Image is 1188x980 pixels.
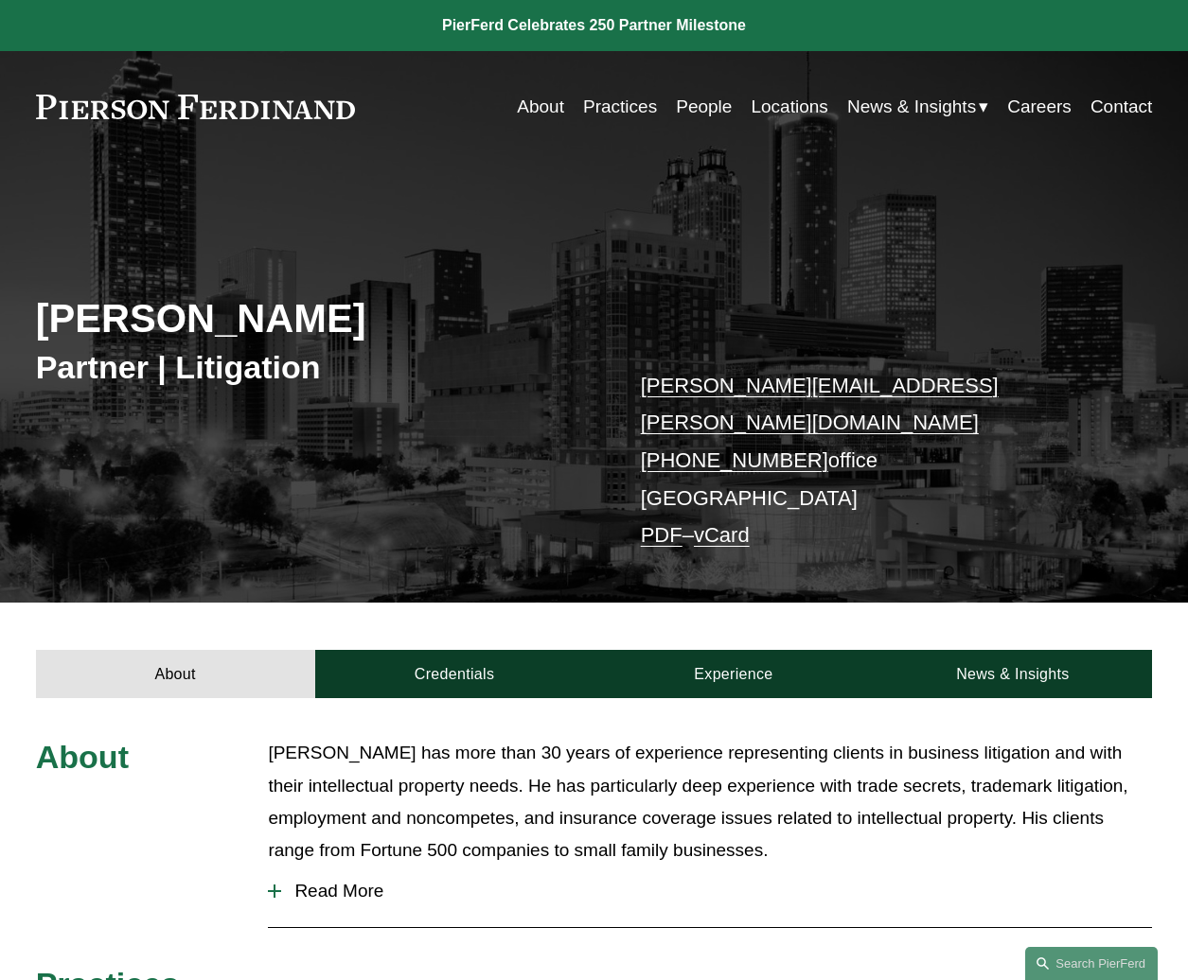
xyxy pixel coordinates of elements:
[268,866,1152,916] button: Read More
[1007,89,1072,125] a: Careers
[594,650,873,698] a: Experience
[36,295,594,342] h2: [PERSON_NAME]
[281,881,1152,901] span: Read More
[268,737,1152,866] p: [PERSON_NAME] has more than 30 years of experience representing clients in business litigation an...
[517,89,564,125] a: About
[694,523,750,547] a: vCard
[36,650,315,698] a: About
[1025,947,1158,980] a: Search this site
[36,739,129,775] span: About
[315,650,594,698] a: Credentials
[751,89,827,125] a: Locations
[847,89,988,125] a: folder dropdown
[1090,89,1152,125] a: Contact
[583,89,657,125] a: Practices
[36,347,594,387] h3: Partner | Litigation
[847,91,976,123] span: News & Insights
[641,523,683,547] a: PDF
[641,448,828,472] a: [PHONE_NUMBER]
[676,89,732,125] a: People
[873,650,1152,698] a: News & Insights
[641,367,1107,554] p: office [GEOGRAPHIC_DATA] –
[641,374,999,435] a: [PERSON_NAME][EMAIL_ADDRESS][PERSON_NAME][DOMAIN_NAME]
